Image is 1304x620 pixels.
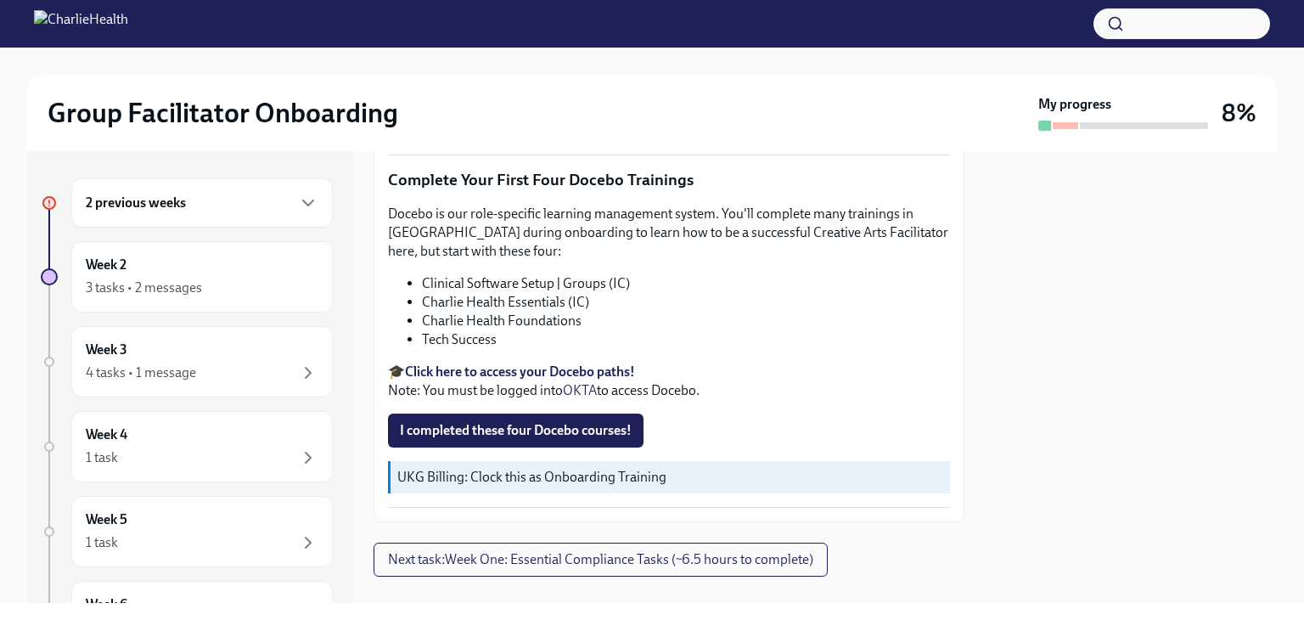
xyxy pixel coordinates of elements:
strong: My progress [1038,95,1111,114]
h6: Week 5 [86,510,127,529]
div: 1 task [86,448,118,467]
a: Click here to access your Docebo paths! [405,364,635,380]
p: Complete Your First Four Docebo Trainings [388,169,950,191]
span: Next task : Week One: Essential Compliance Tasks (~6.5 hours to complete) [388,551,813,568]
li: Charlie Health Foundations [422,312,950,330]
h6: Week 4 [86,426,127,444]
p: Docebo is our role-specific learning management system. You'll complete many trainings in [GEOGRA... [388,205,950,261]
li: Tech Success [422,330,950,349]
div: 1 task [86,533,118,552]
li: Charlie Health Essentials (IC) [422,293,950,312]
p: UKG Billing: Clock this as Onboarding Training [397,468,943,487]
h6: Week 6 [86,595,127,614]
li: Clinical Software Setup | Groups (IC) [422,274,950,293]
a: Week 34 tasks • 1 message [41,326,333,397]
h2: Group Facilitator Onboarding [48,96,398,130]
button: Next task:Week One: Essential Compliance Tasks (~6.5 hours to complete) [374,543,828,577]
a: OKTA [563,382,597,398]
button: I completed these four Docebo courses! [388,414,644,448]
a: Week 41 task [41,411,333,482]
div: 4 tasks • 1 message [86,364,196,382]
h6: Week 2 [86,256,126,274]
h6: 2 previous weeks [86,194,186,212]
h6: Week 3 [86,341,127,359]
a: Week 23 tasks • 2 messages [41,241,333,313]
img: CharlieHealth [34,10,128,37]
a: Week 51 task [41,496,333,567]
div: 2 previous weeks [71,178,333,228]
div: 3 tasks • 2 messages [86,279,202,297]
p: 🎓 Note: You must be logged into to access Docebo. [388,363,950,400]
h3: 8% [1222,98,1256,128]
span: I completed these four Docebo courses! [400,422,632,439]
